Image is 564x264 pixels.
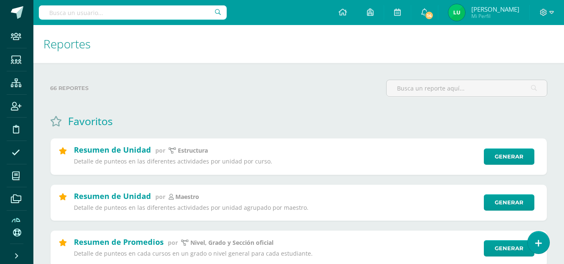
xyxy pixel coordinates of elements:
span: por [155,193,165,201]
span: 14 [425,11,434,20]
p: maestro [175,193,199,201]
p: estructura [178,147,208,154]
a: Generar [484,148,534,165]
span: por [168,239,178,246]
h2: Resumen de Promedios [74,237,164,247]
a: Generar [484,194,534,211]
h2: Resumen de Unidad [74,191,151,201]
p: Detalle de punteos en las diferentes actividades por unidad agrupado por maestro. [74,204,478,211]
a: Generar [484,240,534,256]
p: Nivel, Grado y Sección oficial [190,239,273,246]
input: Busca un reporte aquí... [387,80,547,96]
h2: Resumen de Unidad [74,145,151,155]
h1: Favoritos [68,114,113,128]
input: Busca un usuario... [39,5,227,20]
span: Reportes [43,36,91,52]
img: 54682bb00531784ef96ee9fbfedce966.png [448,4,465,21]
p: Detalle de punteos en cada cursos en un grado o nivel general para cada estudiante. [74,250,478,257]
span: por [155,146,165,154]
span: [PERSON_NAME] [471,5,519,13]
label: 66 reportes [50,80,379,97]
p: Detalle de punteos en las diferentes actividades por unidad por curso. [74,158,478,165]
span: Mi Perfil [471,13,519,20]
